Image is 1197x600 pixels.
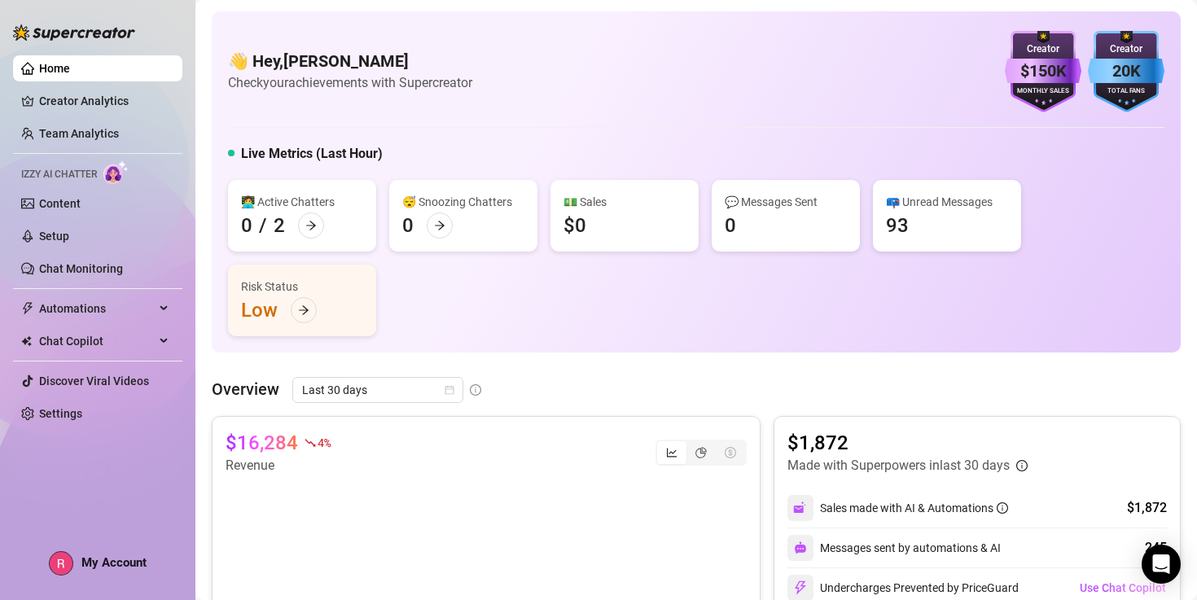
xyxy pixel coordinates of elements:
a: Team Analytics [39,127,119,140]
a: Home [39,62,70,75]
h4: 👋 Hey, [PERSON_NAME] [228,50,472,72]
img: svg%3e [793,580,808,595]
a: Settings [39,407,82,420]
div: Monthly Sales [1005,86,1081,97]
span: 4 % [318,435,330,450]
a: Chat Monitoring [39,262,123,275]
article: $1,872 [787,430,1028,456]
a: Setup [39,230,69,243]
span: fall [305,437,316,449]
div: Creator [1005,42,1081,57]
div: 0 [241,212,252,239]
span: thunderbolt [21,302,34,315]
span: Last 30 days [302,378,454,402]
span: arrow-right [305,220,317,231]
span: line-chart [666,447,677,458]
div: 93 [886,212,909,239]
div: $150K [1005,59,1081,84]
div: $0 [563,212,586,239]
article: Overview [212,377,279,401]
img: svg%3e [793,501,808,515]
a: Discover Viral Videos [39,374,149,388]
div: 20K [1088,59,1164,84]
span: info-circle [997,502,1008,514]
div: Sales made with AI & Automations [820,499,1008,517]
div: 0 [402,212,414,239]
div: 0 [725,212,736,239]
span: info-circle [470,384,481,396]
div: 📪 Unread Messages [886,193,1008,211]
span: arrow-right [434,220,445,231]
div: Open Intercom Messenger [1142,545,1181,584]
div: 245 [1145,538,1167,558]
span: dollar-circle [725,447,736,458]
div: $1,872 [1127,498,1167,518]
div: Messages sent by automations & AI [787,535,1001,561]
div: 😴 Snoozing Chatters [402,193,524,211]
article: Check your achievements with Supercreator [228,72,472,93]
a: Creator Analytics [39,88,169,114]
span: info-circle [1016,460,1028,471]
img: purple-badge-B9DA21FR.svg [1005,31,1081,112]
span: My Account [81,555,147,570]
div: Risk Status [241,278,363,296]
article: $16,284 [226,430,298,456]
div: 💬 Messages Sent [725,193,847,211]
article: Revenue [226,456,330,475]
h5: Live Metrics (Last Hour) [241,144,383,164]
img: ACg8ocLc-pXuVL267-qomM3MZU-q9lZH_z3gDPmyK8qpKgF2VWMu9w=s96-c [50,552,72,575]
img: svg%3e [794,541,807,554]
span: arrow-right [298,304,309,316]
img: logo-BBDzfeDw.svg [13,24,135,41]
div: segmented control [655,440,747,466]
span: Izzy AI Chatter [21,167,97,182]
img: Chat Copilot [21,335,32,347]
span: Chat Copilot [39,328,155,354]
span: Automations [39,296,155,322]
div: 💵 Sales [563,193,686,211]
div: Creator [1088,42,1164,57]
span: Use Chat Copilot [1080,581,1166,594]
article: Made with Superpowers in last 30 days [787,456,1010,475]
div: Total Fans [1088,86,1164,97]
span: pie-chart [695,447,707,458]
a: Content [39,197,81,210]
img: AI Chatter [103,160,129,184]
div: 👩‍💻 Active Chatters [241,193,363,211]
img: blue-badge-DgoSNQY1.svg [1088,31,1164,112]
span: calendar [445,385,454,395]
div: 2 [274,212,285,239]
